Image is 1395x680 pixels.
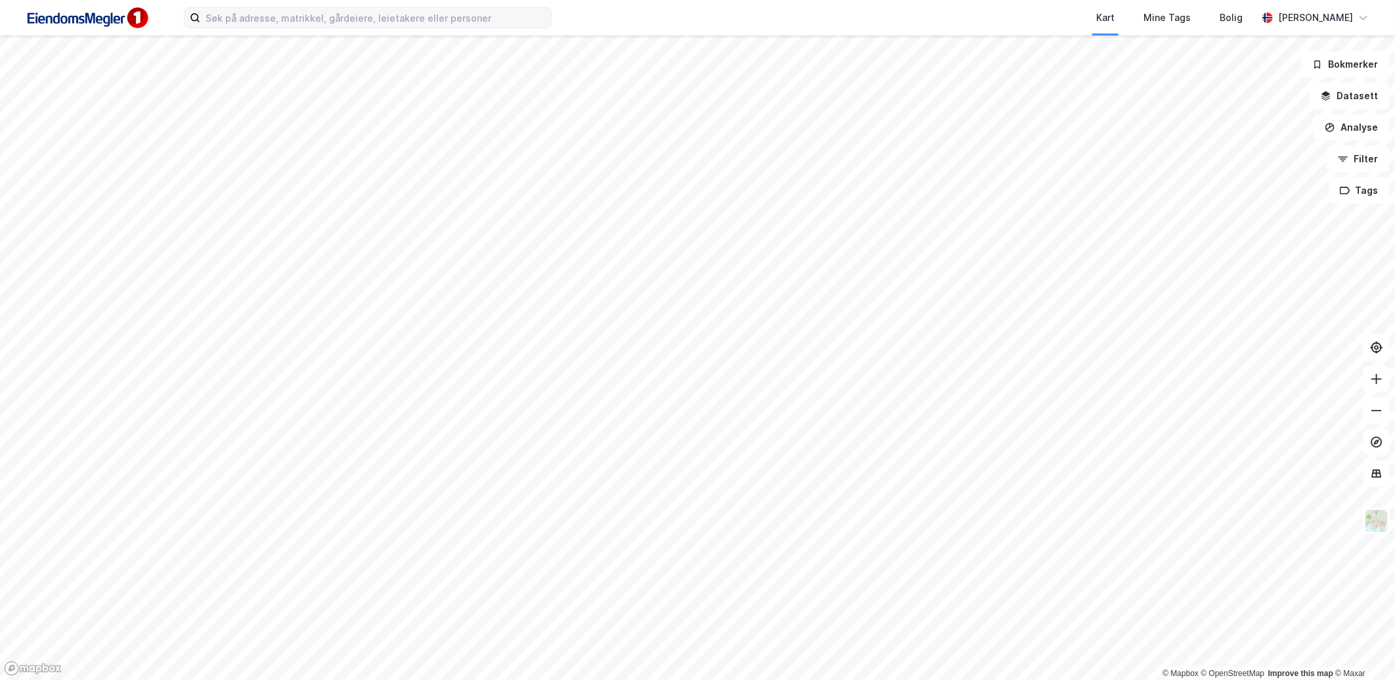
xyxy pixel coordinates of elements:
[1162,669,1199,678] a: Mapbox
[200,8,551,28] input: Søk på adresse, matrikkel, gårdeiere, leietakere eller personer
[4,661,62,676] a: Mapbox homepage
[1096,10,1115,26] div: Kart
[1329,617,1395,680] iframe: Chat Widget
[1327,146,1390,172] button: Filter
[1278,10,1353,26] div: [PERSON_NAME]
[1220,10,1243,26] div: Bolig
[1364,509,1389,533] img: Z
[1329,617,1395,680] div: Kontrollprogram for chat
[1268,669,1333,678] a: Improve this map
[1314,114,1390,141] button: Analyse
[1310,83,1390,109] button: Datasett
[21,3,152,33] img: F4PB6Px+NJ5v8B7XTbfpPpyloAAAAASUVORK5CYII=
[1329,177,1390,204] button: Tags
[1301,51,1390,78] button: Bokmerker
[1201,669,1265,678] a: OpenStreetMap
[1143,10,1191,26] div: Mine Tags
